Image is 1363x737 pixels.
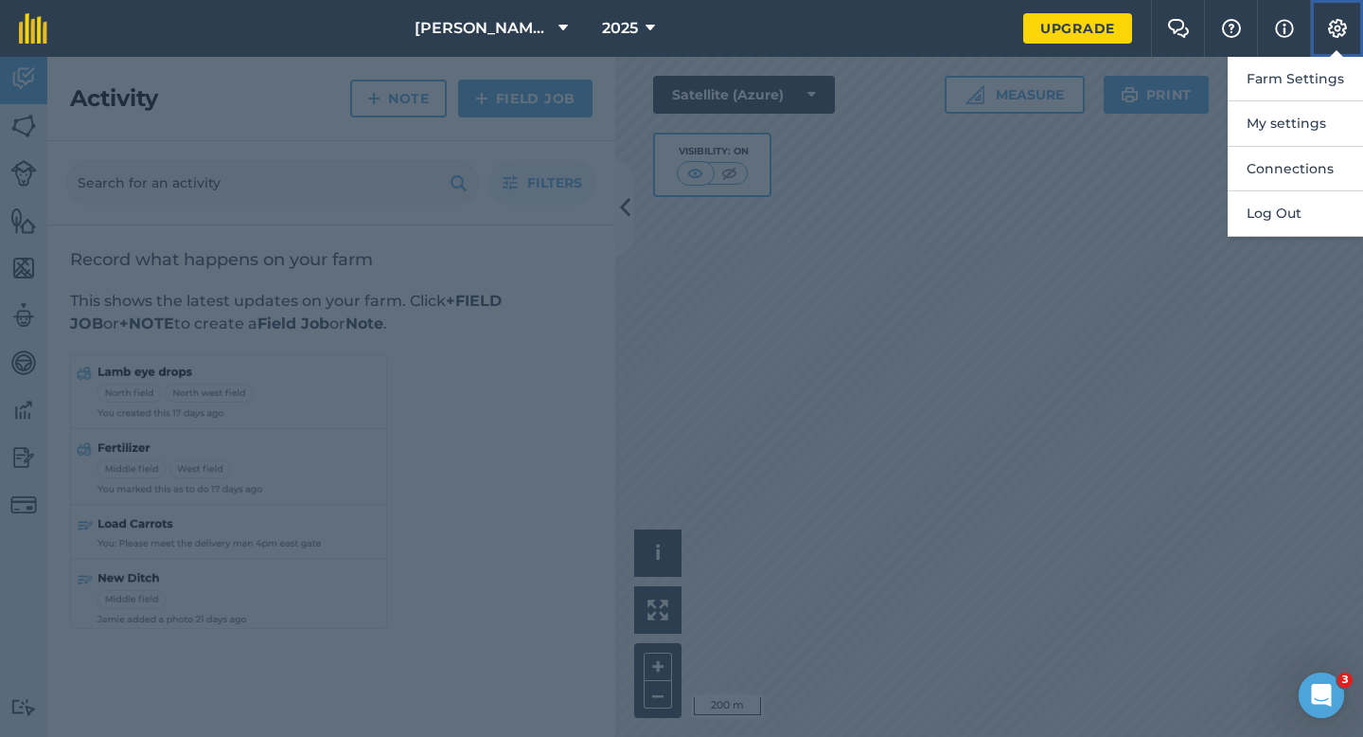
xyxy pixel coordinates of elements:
[1299,673,1344,718] iframe: Intercom live chat
[1228,191,1363,236] button: Log Out
[1220,19,1243,38] img: A question mark icon
[1326,19,1349,38] img: A cog icon
[1337,673,1353,688] span: 3
[1228,101,1363,146] button: My settings
[1023,13,1132,44] a: Upgrade
[602,17,638,40] span: 2025
[19,13,47,44] img: fieldmargin Logo
[1275,17,1294,40] img: svg+xml;base64,PHN2ZyB4bWxucz0iaHR0cDovL3d3dy53My5vcmcvMjAwMC9zdmciIHdpZHRoPSIxNyIgaGVpZ2h0PSIxNy...
[1167,19,1190,38] img: Two speech bubbles overlapping with the left bubble in the forefront
[1228,147,1363,191] button: Connections
[1228,57,1363,101] button: Farm Settings
[415,17,551,40] span: [PERSON_NAME] & Sons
